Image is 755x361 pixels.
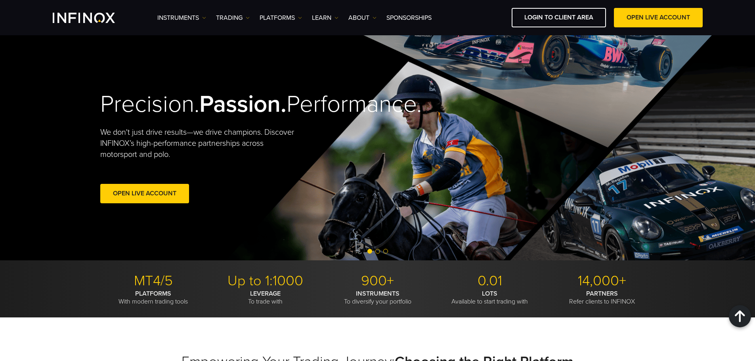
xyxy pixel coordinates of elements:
[367,249,372,254] span: Go to slide 1
[586,290,618,298] strong: PARTNERS
[512,8,606,27] a: LOGIN TO CLIENT AREA
[100,272,206,290] p: MT4/5
[53,13,134,23] a: INFINOX Logo
[100,184,189,203] a: Open Live Account
[325,272,431,290] p: 900+
[260,13,302,23] a: PLATFORMS
[437,290,543,306] p: Available to start trading with
[437,272,543,290] p: 0.01
[100,90,350,119] h2: Precision. Performance.
[312,13,338,23] a: Learn
[216,13,250,23] a: TRADING
[383,249,388,254] span: Go to slide 3
[356,290,399,298] strong: INSTRUMENTS
[100,127,300,160] p: We don't just drive results—we drive champions. Discover INFINOX’s high-performance partnerships ...
[614,8,703,27] a: OPEN LIVE ACCOUNT
[348,13,377,23] a: ABOUT
[100,290,206,306] p: With modern trading tools
[250,290,281,298] strong: LEVERAGE
[135,290,171,298] strong: PLATFORMS
[157,13,206,23] a: Instruments
[212,272,319,290] p: Up to 1:1000
[549,272,655,290] p: 14,000+
[549,290,655,306] p: Refer clients to INFINOX
[212,290,319,306] p: To trade with
[325,290,431,306] p: To diversify your portfolio
[199,90,287,118] strong: Passion.
[375,249,380,254] span: Go to slide 2
[386,13,432,23] a: SPONSORSHIPS
[482,290,497,298] strong: LOTS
